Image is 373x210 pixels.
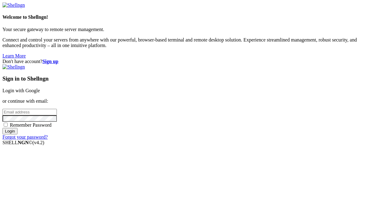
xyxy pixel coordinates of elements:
p: Your secure gateway to remote server management. [2,27,371,32]
input: Email address [2,109,57,115]
img: Shellngn [2,2,25,8]
a: Forgot your password? [2,134,48,140]
p: or continue with email: [2,98,371,104]
span: Remember Password [10,122,52,128]
img: Shellngn [2,64,25,70]
b: NGN [18,140,29,145]
h4: Welcome to Shellngn! [2,14,371,20]
input: Login [2,128,18,134]
a: Login with Google [2,88,40,93]
p: Connect and control your servers from anywhere with our powerful, browser-based terminal and remo... [2,37,371,48]
a: Learn More [2,53,26,58]
a: Sign up [42,59,58,64]
span: SHELL © [2,140,44,145]
div: Don't have account? [2,59,371,64]
span: 4.2.0 [33,140,45,145]
input: Remember Password [4,123,8,127]
h3: Sign in to Shellngn [2,75,371,82]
